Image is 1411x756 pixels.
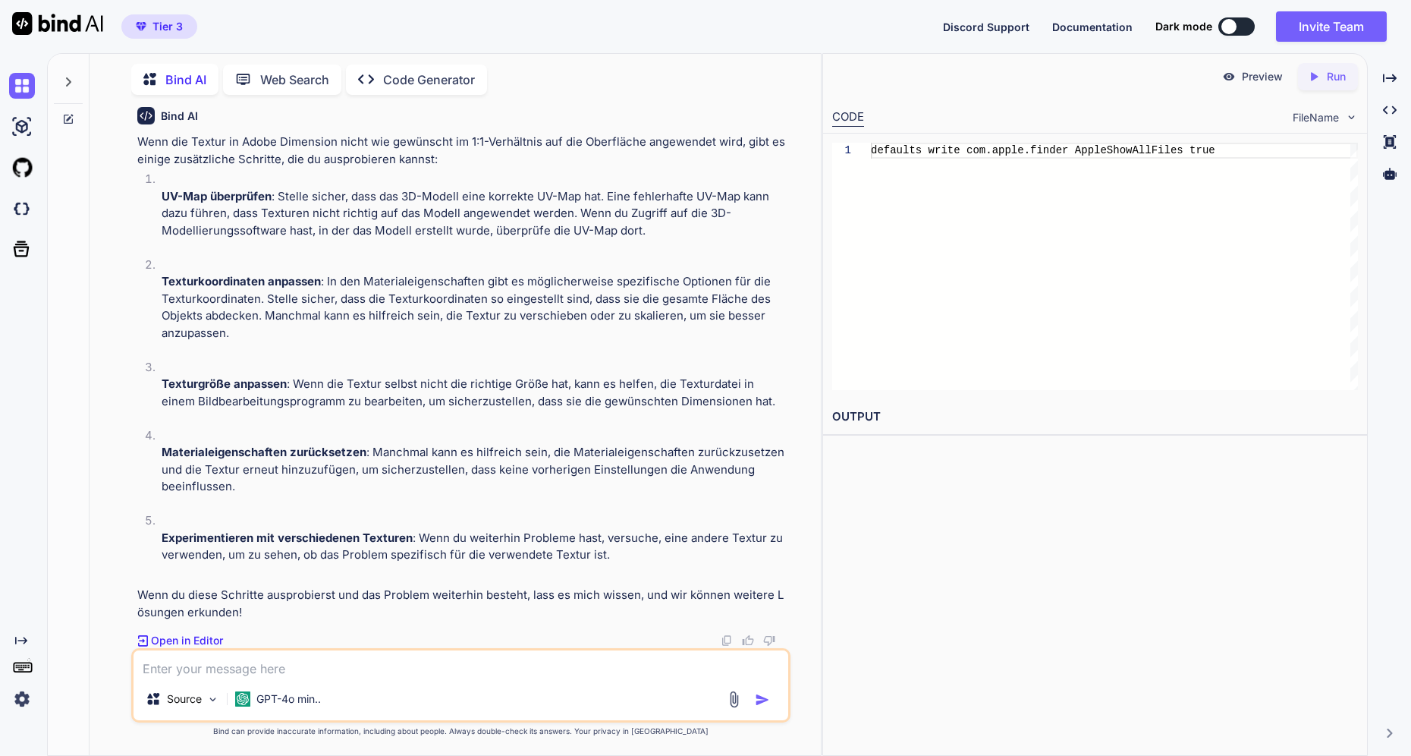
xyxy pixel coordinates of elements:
[152,19,183,34] span: Tier 3
[1276,11,1387,42] button: Invite Team
[1242,69,1283,84] p: Preview
[162,273,787,342] p: : In den Materialeigenschaften gibt es möglicherweise spezifische Optionen für die Texturkoordina...
[871,144,1171,156] span: defaults write com.apple.finder AppleShowAllFil
[137,134,787,168] p: Wenn die Textur in Adobe Dimension nicht wie gewünscht im 1:1-Verhältnis auf die Oberfläche angew...
[256,691,321,707] p: GPT-4o min..
[162,188,787,240] p: : Stelle sicher, dass das 3D-Modell eine korrekte UV-Map hat. Eine fehlerhafte UV-Map kann dazu f...
[167,691,202,707] p: Source
[9,686,35,712] img: settings
[165,71,206,89] p: Bind AI
[235,691,250,707] img: GPT-4o mini
[260,71,329,89] p: Web Search
[1155,19,1212,34] span: Dark mode
[162,530,787,564] p: : Wenn du weiterhin Probleme hast, versuche, eine andere Textur zu verwenden, um zu sehen, ob das...
[9,114,35,140] img: ai-studio
[151,633,223,648] p: Open in Editor
[9,196,35,222] img: darkCloudIdeIcon
[162,376,287,391] strong: Texturgröße anpassen
[1222,70,1236,83] img: preview
[742,635,754,647] img: like
[136,22,146,31] img: premium
[725,691,743,708] img: attachment
[1327,69,1346,84] p: Run
[121,14,197,39] button: premiumTier 3
[823,399,1367,435] h2: OUTPUT
[832,143,851,159] div: 1
[1345,111,1358,124] img: chevron down
[1293,110,1339,125] span: FileName
[763,635,775,647] img: dislike
[162,274,321,288] strong: Texturkoordinaten anpassen
[1171,144,1215,156] span: es true
[1052,20,1133,33] span: Documentation
[943,20,1029,33] span: Discord Support
[162,444,787,496] p: : Manchmal kann es hilfreich sein, die Materialeigenschaften zurückzusetzen und die Textur erneut...
[9,155,35,181] img: githubLight
[162,531,413,545] strong: Experimentieren mit verschiedenen Texturen
[162,376,787,410] p: : Wenn die Textur selbst nicht die richtige Größe hat, kann es helfen, die Texturdatei in einem B...
[1052,19,1133,35] button: Documentation
[131,726,790,737] p: Bind can provide inaccurate information, including about people. Always double-check its answers....
[721,635,733,647] img: copy
[383,71,475,89] p: Code Generator
[161,109,198,124] h6: Bind AI
[9,73,35,99] img: chat
[162,445,366,459] strong: Materialeigenschaften zurücksetzen
[12,12,103,35] img: Bind AI
[832,109,864,127] div: CODE
[755,692,770,707] img: icon
[206,693,219,706] img: Pick Models
[943,19,1029,35] button: Discord Support
[137,587,787,621] p: Wenn du diese Schritte ausprobierst und das Problem weiterhin besteht, lass es mich wissen, und w...
[162,189,272,203] strong: UV-Map überprüfen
